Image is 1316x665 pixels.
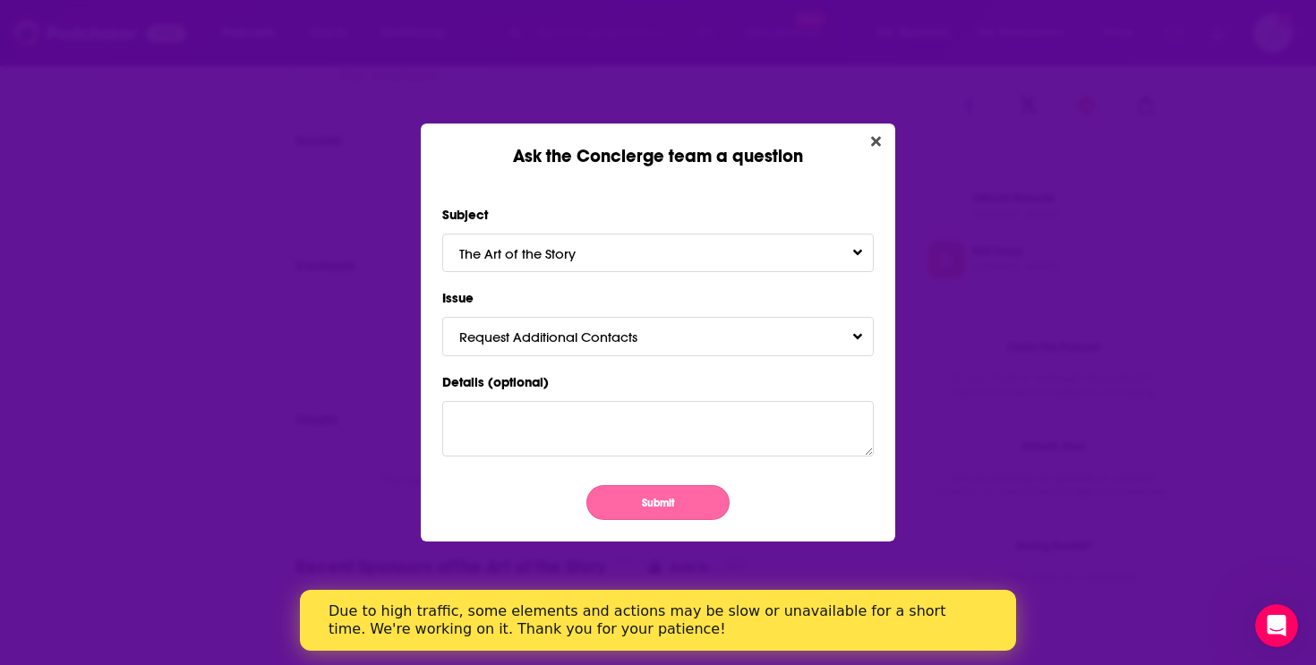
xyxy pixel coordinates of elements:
[459,328,673,345] span: Request Additional Contacts
[459,245,611,262] span: The Art of the Story
[442,317,874,355] button: Request Additional ContactsToggle Pronoun Dropdown
[864,131,888,153] button: Close
[442,234,874,272] button: The Art of the StoryToggle Pronoun Dropdown
[442,203,874,226] label: Subject
[586,485,730,520] button: Submit
[421,124,895,167] div: Ask the Concierge team a question
[300,590,1016,651] iframe: Intercom live chat banner
[442,371,874,394] label: Details (optional)
[442,286,874,310] label: Issue
[1255,604,1298,647] iframe: Intercom live chat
